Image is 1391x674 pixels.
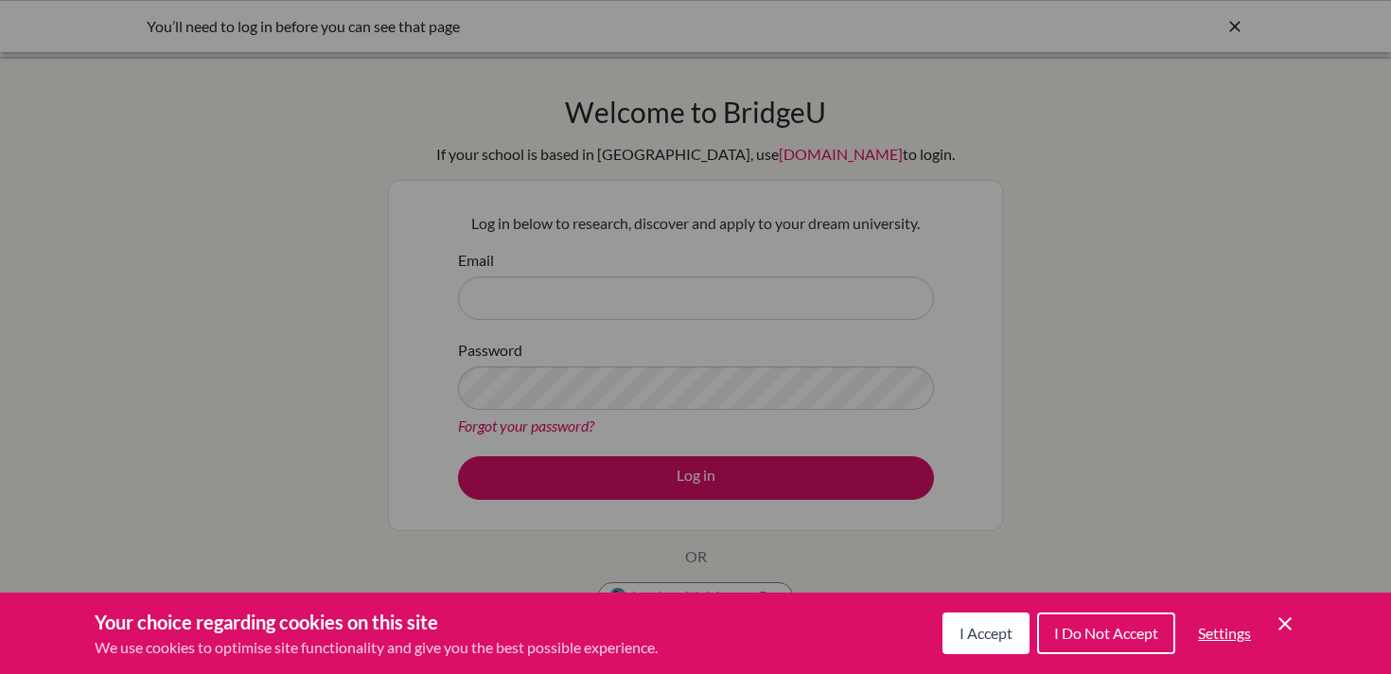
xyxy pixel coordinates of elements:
p: We use cookies to optimise site functionality and give you the best possible experience. [95,636,658,659]
button: I Do Not Accept [1037,612,1175,654]
h3: Your choice regarding cookies on this site [95,608,658,636]
span: Settings [1198,624,1251,642]
button: I Accept [942,612,1030,654]
button: Save and close [1274,612,1296,635]
span: I Accept [960,624,1012,642]
button: Settings [1183,614,1266,652]
span: I Do Not Accept [1054,624,1158,642]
